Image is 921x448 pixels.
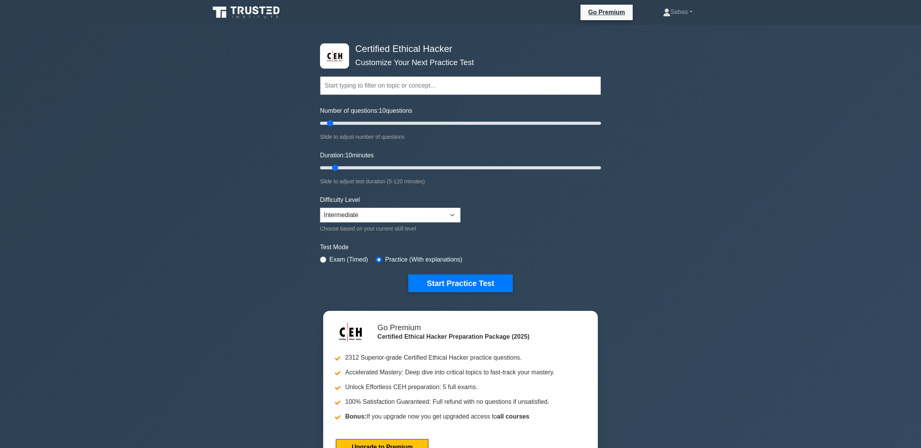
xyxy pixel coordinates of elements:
label: Difficulty Level [320,195,360,205]
h4: Certified Ethical Hacker [352,43,563,55]
label: Duration: minutes [320,151,374,160]
label: Practice (With explanations) [385,255,462,264]
div: Slide to adjust number of questions [320,132,601,141]
span: 10 [345,152,352,159]
input: Start typing to filter on topic or concept... [320,76,601,95]
a: Sebas [644,4,711,20]
label: Test Mode [320,243,601,252]
div: Slide to adjust test duration (5-120 minutes) [320,177,601,186]
a: Go Premium [584,7,630,17]
label: Number of questions: questions [320,106,412,115]
button: Start Practice Test [408,274,513,292]
span: 10 [379,107,386,114]
div: Choose based on your current skill level [320,224,460,233]
label: Exam (Timed) [329,255,368,264]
